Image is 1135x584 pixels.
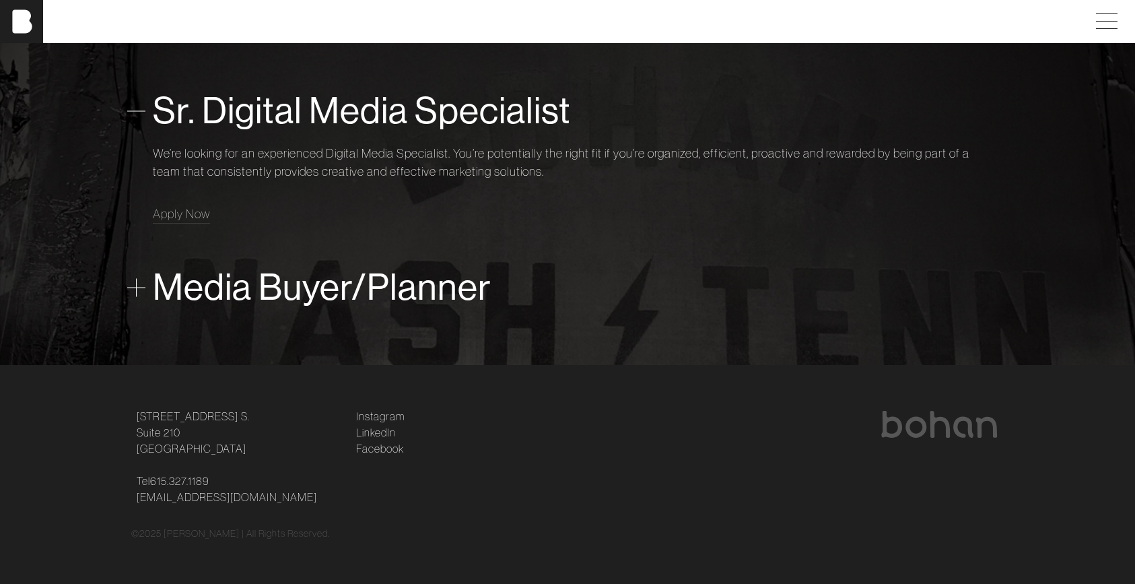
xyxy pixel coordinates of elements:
a: Instagram [356,408,405,424]
span: Media Buyer/Planner [153,267,491,308]
a: [EMAIL_ADDRESS][DOMAIN_NAME] [137,489,317,505]
div: © 2025 [131,527,1004,541]
span: Apply Now [153,206,210,222]
a: [STREET_ADDRESS] S.Suite 210[GEOGRAPHIC_DATA] [137,408,250,457]
a: 615.327.1189 [150,473,209,489]
img: bohan logo [880,411,998,438]
span: Sr. Digital Media Specialist [153,90,571,131]
p: We’re looking for an experienced Digital Media Specialist. You’re potentially the right fit if yo... [153,144,982,181]
a: LinkedIn [356,424,396,441]
a: Apply Now [153,205,210,223]
p: Tel [137,473,340,505]
p: [PERSON_NAME] | All Rights Reserved. [164,527,330,541]
a: Facebook [356,441,404,457]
